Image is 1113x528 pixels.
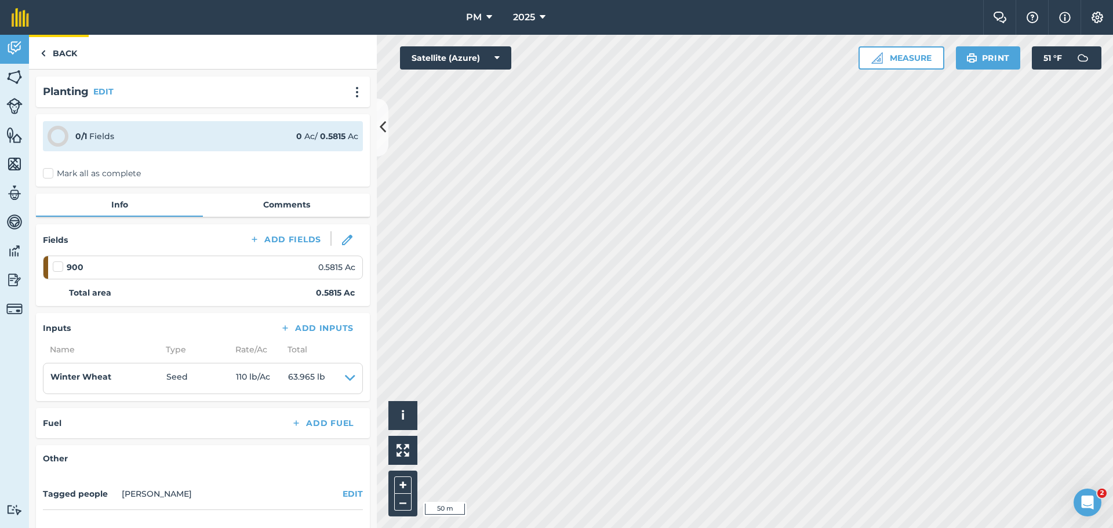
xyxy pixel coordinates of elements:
img: svg+xml;base64,PD94bWwgdmVyc2lvbj0iMS4wIiBlbmNvZGluZz0idXRmLTgiPz4KPCEtLSBHZW5lcmF0b3I6IEFkb2JlIE... [6,504,23,515]
img: svg+xml;base64,PHN2ZyB4bWxucz0iaHR0cDovL3d3dy53My5vcmcvMjAwMC9zdmciIHdpZHRoPSIxOSIgaGVpZ2h0PSIyNC... [966,51,977,65]
img: svg+xml;base64,PD94bWwgdmVyc2lvbj0iMS4wIiBlbmNvZGluZz0idXRmLTgiPz4KPCEtLSBHZW5lcmF0b3I6IEFkb2JlIE... [6,98,23,114]
strong: 0.5815 [320,131,345,141]
img: svg+xml;base64,PD94bWwgdmVyc2lvbj0iMS4wIiBlbmNvZGluZz0idXRmLTgiPz4KPCEtLSBHZW5lcmF0b3I6IEFkb2JlIE... [6,39,23,57]
img: Two speech bubbles overlapping with the left bubble in the forefront [993,12,1007,23]
div: Fields [75,130,114,143]
strong: 0 [296,131,302,141]
button: – [394,494,412,511]
button: Add Fields [240,231,330,247]
span: Rate/ Ac [228,343,281,356]
button: EDIT [343,487,363,500]
h4: Winter Wheat [50,370,166,383]
img: svg+xml;base64,PHN2ZyB4bWxucz0iaHR0cDovL3d3dy53My5vcmcvMjAwMC9zdmciIHdpZHRoPSI1NiIgaGVpZ2h0PSI2MC... [6,155,23,173]
button: Measure [859,46,944,70]
button: Add Fuel [282,415,363,431]
img: svg+xml;base64,PD94bWwgdmVyc2lvbj0iMS4wIiBlbmNvZGluZz0idXRmLTgiPz4KPCEtLSBHZW5lcmF0b3I6IEFkb2JlIE... [6,242,23,260]
img: Four arrows, one pointing top left, one top right, one bottom right and the last bottom left [397,444,409,457]
iframe: Intercom live chat [1074,489,1101,516]
a: Comments [203,194,370,216]
button: i [388,401,417,430]
span: 2 [1097,489,1107,498]
h2: Planting [43,83,89,100]
h4: Other [43,452,363,465]
img: svg+xml;base64,PD94bWwgdmVyc2lvbj0iMS4wIiBlbmNvZGluZz0idXRmLTgiPz4KPCEtLSBHZW5lcmF0b3I6IEFkb2JlIE... [1071,46,1094,70]
span: 63.965 lb [288,370,325,387]
button: Satellite (Azure) [400,46,511,70]
a: Back [29,35,89,69]
img: Ruler icon [871,52,883,64]
img: fieldmargin Logo [12,8,29,27]
img: svg+xml;base64,PHN2ZyB3aWR0aD0iMTgiIGhlaWdodD0iMTgiIHZpZXdCb3g9IjAgMCAxOCAxOCIgZmlsbD0ibm9uZSIgeG... [342,235,352,245]
button: Print [956,46,1021,70]
img: svg+xml;base64,PD94bWwgdmVyc2lvbj0iMS4wIiBlbmNvZGluZz0idXRmLTgiPz4KPCEtLSBHZW5lcmF0b3I6IEFkb2JlIE... [6,271,23,289]
div: Ac / Ac [296,130,358,143]
span: 110 lb / Ac [236,370,288,387]
img: svg+xml;base64,PHN2ZyB4bWxucz0iaHR0cDovL3d3dy53My5vcmcvMjAwMC9zdmciIHdpZHRoPSI1NiIgaGVpZ2h0PSI2MC... [6,68,23,86]
button: Add Inputs [271,320,363,336]
img: A cog icon [1090,12,1104,23]
label: Mark all as complete [43,167,141,180]
img: svg+xml;base64,PHN2ZyB4bWxucz0iaHR0cDovL3d3dy53My5vcmcvMjAwMC9zdmciIHdpZHRoPSI5IiBoZWlnaHQ9IjI0Ii... [41,46,46,60]
span: Total [281,343,307,356]
h4: Fields [43,234,68,246]
img: svg+xml;base64,PHN2ZyB4bWxucz0iaHR0cDovL3d3dy53My5vcmcvMjAwMC9zdmciIHdpZHRoPSI1NiIgaGVpZ2h0PSI2MC... [6,126,23,144]
img: svg+xml;base64,PHN2ZyB4bWxucz0iaHR0cDovL3d3dy53My5vcmcvMjAwMC9zdmciIHdpZHRoPSIyMCIgaGVpZ2h0PSIyNC... [350,86,364,98]
span: 0.5815 Ac [318,261,355,274]
strong: Total area [69,286,111,299]
span: PM [466,10,482,24]
img: svg+xml;base64,PD94bWwgdmVyc2lvbj0iMS4wIiBlbmNvZGluZz0idXRmLTgiPz4KPCEtLSBHZW5lcmF0b3I6IEFkb2JlIE... [6,184,23,202]
img: svg+xml;base64,PHN2ZyB4bWxucz0iaHR0cDovL3d3dy53My5vcmcvMjAwMC9zdmciIHdpZHRoPSIxNyIgaGVpZ2h0PSIxNy... [1059,10,1071,24]
button: 51 °F [1032,46,1101,70]
strong: 0.5815 Ac [316,286,355,299]
h4: Fuel [43,417,61,429]
img: svg+xml;base64,PD94bWwgdmVyc2lvbj0iMS4wIiBlbmNvZGluZz0idXRmLTgiPz4KPCEtLSBHZW5lcmF0b3I6IEFkb2JlIE... [6,213,23,231]
button: + [394,476,412,494]
span: i [401,408,405,423]
strong: 900 [67,261,83,274]
button: EDIT [93,85,114,98]
strong: 0 / 1 [75,131,87,141]
summary: Winter WheatSeed110 lb/Ac63.965 lb [50,370,355,387]
a: Info [36,194,203,216]
span: 51 ° F [1043,46,1062,70]
li: [PERSON_NAME] [122,487,192,500]
span: Seed [166,370,236,387]
img: svg+xml;base64,PD94bWwgdmVyc2lvbj0iMS4wIiBlbmNvZGluZz0idXRmLTgiPz4KPCEtLSBHZW5lcmF0b3I6IEFkb2JlIE... [6,301,23,317]
h4: Inputs [43,322,71,334]
img: A question mark icon [1025,12,1039,23]
h4: Tagged people [43,487,117,500]
span: 2025 [513,10,535,24]
span: Type [159,343,228,356]
span: Name [43,343,159,356]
